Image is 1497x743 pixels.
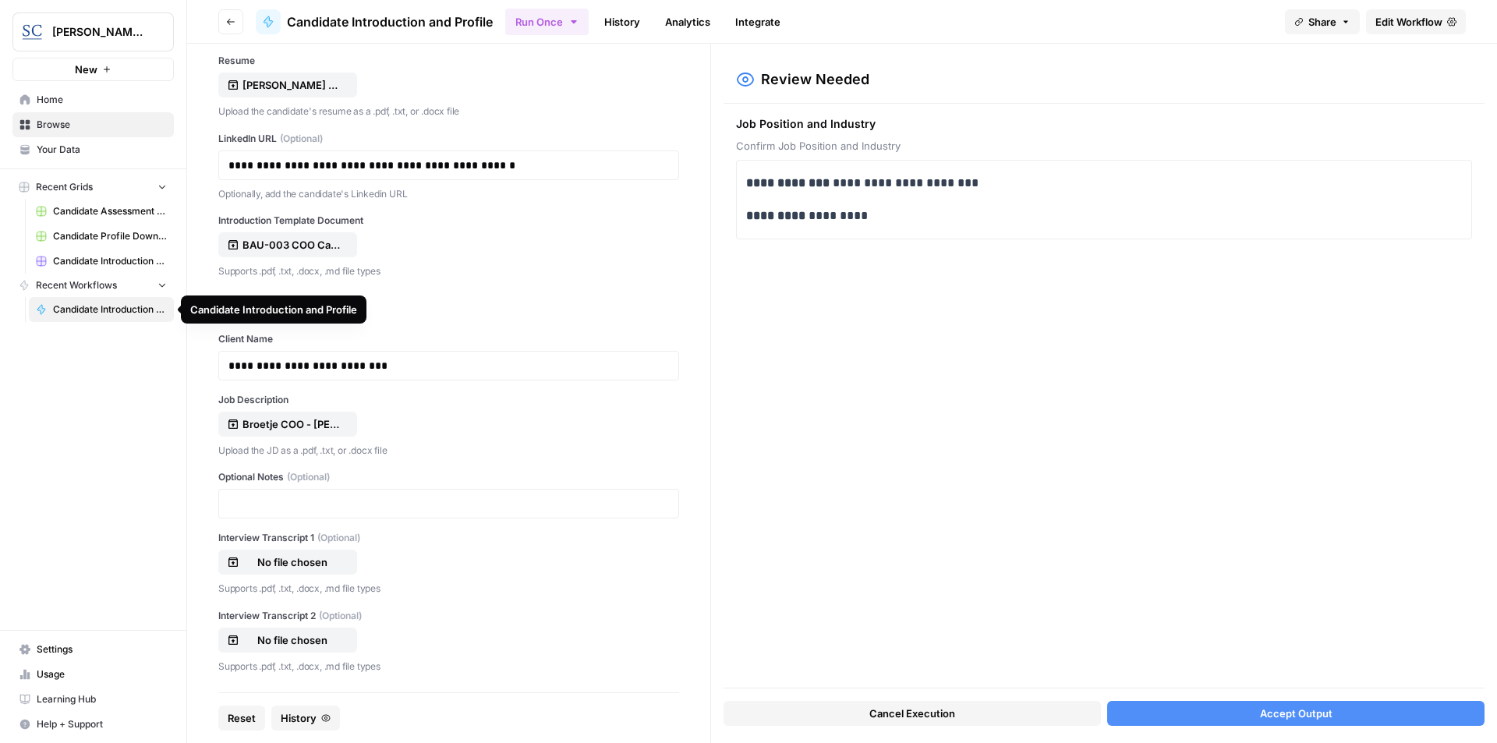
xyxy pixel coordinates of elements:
a: History [595,9,649,34]
button: New [12,58,174,81]
label: Resume [218,54,679,68]
span: Reset [228,710,256,726]
button: No file chosen [218,628,357,653]
button: Broetje COO - [PERSON_NAME] Recruitment Profile.pdf [218,412,357,437]
span: New [75,62,97,77]
span: (Optional) [287,470,330,484]
span: Recent Grids [36,180,93,194]
a: Integrate [726,9,790,34]
p: Supports .pdf, .txt, .docx, .md file types [218,659,679,674]
button: No file chosen [218,550,357,575]
p: Upload the candidate's resume as a .pdf, .txt, or .docx file [218,104,679,119]
button: [PERSON_NAME] Resume.pdf [218,73,357,97]
span: History [281,710,317,726]
button: Recent Workflows [12,274,174,297]
span: Settings [37,642,167,656]
span: (Optional) [319,609,362,623]
a: Candidate Introduction Download Sheet [29,249,174,274]
button: BAU-003 COO Candidate Introduction Template.docx [218,232,357,257]
span: Candidate Introduction and Profile [53,303,167,317]
button: Accept Output [1107,701,1485,726]
p: No file chosen [242,632,342,648]
span: Learning Hub [37,692,167,706]
button: History [271,706,340,731]
p: BAU-003 COO Candidate Introduction Template.docx [242,237,342,253]
p: Supports .pdf, .txt, .docx, .md file types [218,581,679,596]
label: Introduction Template Document [218,214,679,228]
span: Your Data [37,143,167,157]
span: Home [37,93,167,107]
p: Supports .pdf, .txt, .docx, .md file types [218,264,679,279]
a: Candidate Introduction and Profile [256,9,493,34]
a: Home [12,87,174,112]
button: Share [1285,9,1360,34]
button: Workspace: Stanton Chase Nashville [12,12,174,51]
span: Browse [37,118,167,132]
span: [PERSON_NAME] [GEOGRAPHIC_DATA] [52,24,147,40]
a: Candidate Profile Download Sheet [29,224,174,249]
div: Candidate Introduction and Profile [190,302,357,317]
label: Client Name [218,332,679,346]
span: Usage [37,667,167,681]
label: Job Description [218,393,679,407]
span: Accept Output [1260,706,1332,721]
span: Recent Workflows [36,278,117,292]
h2: Review Needed [761,69,869,90]
p: Upload the JD as a .pdf, .txt, or .docx file [218,443,679,458]
a: Settings [12,637,174,662]
button: Reset [218,706,265,731]
p: No file chosen [242,554,342,570]
span: (Optional) [280,132,323,146]
a: Candidate Assessment Download Sheet [29,199,174,224]
span: Candidate Profile Download Sheet [53,229,167,243]
div: Interview Details [218,298,679,320]
a: Browse [12,112,174,137]
span: Edit Workflow [1375,14,1442,30]
button: Run Once [505,9,589,35]
a: Learning Hub [12,687,174,712]
span: Cancel Execution [869,706,955,721]
a: Your Data [12,137,174,162]
label: Interview Transcript 1 [218,531,679,545]
span: Share [1308,14,1336,30]
button: Recent Grids [12,175,174,199]
p: [PERSON_NAME] Resume.pdf [242,77,342,93]
img: Stanton Chase Nashville Logo [18,18,46,46]
a: Usage [12,662,174,687]
label: Optional Notes [218,470,679,484]
p: Optionally, add the candidate's Linkedin URL [218,186,679,202]
span: Help + Support [37,717,167,731]
span: Candidate Introduction and Profile [287,12,493,31]
span: Confirm Job Position and Industry [736,138,1472,154]
button: Cancel Execution [724,701,1101,726]
a: Candidate Introduction and Profile [29,297,174,322]
span: Job Position and Industry [736,116,1472,132]
p: Broetje COO - [PERSON_NAME] Recruitment Profile.pdf [242,416,342,432]
a: Edit Workflow [1366,9,1466,34]
span: Candidate Assessment Download Sheet [53,204,167,218]
span: (Optional) [317,531,360,545]
span: Candidate Introduction Download Sheet [53,254,167,268]
label: LinkedIn URL [218,132,679,146]
a: Analytics [656,9,720,34]
label: Interview Transcript 2 [218,609,679,623]
button: Help + Support [12,712,174,737]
